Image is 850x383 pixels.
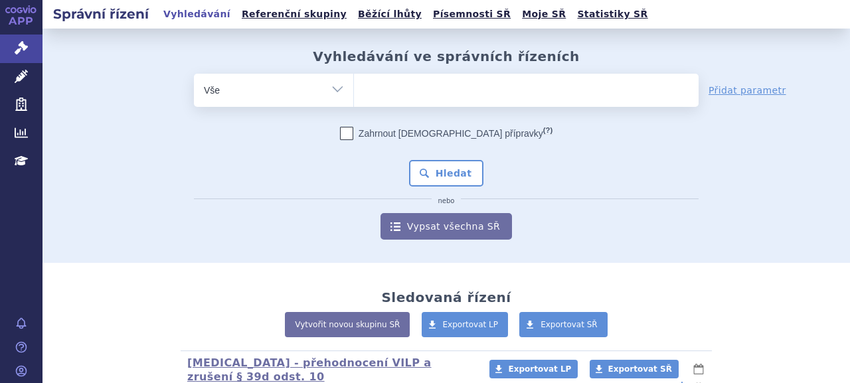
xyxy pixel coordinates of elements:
button: lhůty [692,361,705,377]
a: [MEDICAL_DATA] - přehodnocení VILP a zrušení § 39d odst. 10 [187,356,432,383]
span: Exportovat LP [508,364,571,374]
a: Moje SŘ [518,5,570,23]
a: Vypsat všechna SŘ [381,213,512,240]
a: Exportovat LP [489,360,578,378]
a: Běžící lhůty [354,5,426,23]
button: Hledat [409,160,484,187]
i: nebo [432,197,462,205]
a: Referenční skupiny [238,5,351,23]
a: Písemnosti SŘ [429,5,515,23]
a: Exportovat LP [422,312,509,337]
a: Statistiky SŘ [573,5,651,23]
a: Exportovat SŘ [519,312,608,337]
a: Vyhledávání [159,5,234,23]
a: Exportovat SŘ [590,360,679,378]
span: Exportovat LP [443,320,499,329]
a: Vytvořit novou skupinu SŘ [285,312,410,337]
h2: Správní řízení [42,5,159,23]
h2: Vyhledávání ve správních řízeních [313,48,580,64]
span: Exportovat SŘ [541,320,598,329]
a: Přidat parametr [709,84,786,97]
span: Exportovat SŘ [608,364,672,374]
h2: Sledovaná řízení [381,289,511,305]
abbr: (?) [543,126,552,135]
label: Zahrnout [DEMOGRAPHIC_DATA] přípravky [340,127,552,140]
